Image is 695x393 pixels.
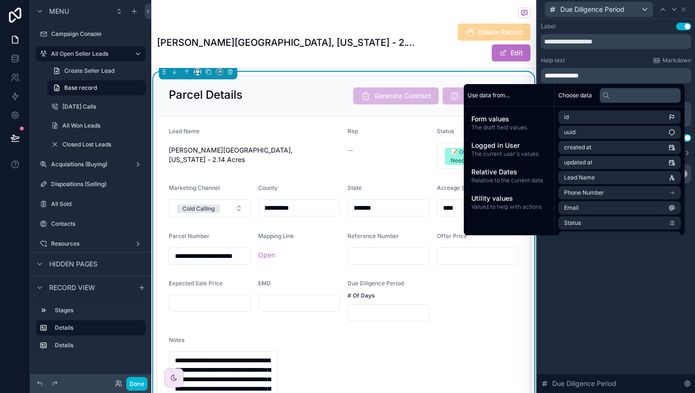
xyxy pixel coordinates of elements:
[169,232,209,239] span: Parcel Number
[51,240,130,248] label: Resources
[437,184,473,191] span: Acreage Size
[55,324,138,332] label: Details
[471,124,547,131] span: The draft field values
[258,232,294,239] span: Mapping Link
[258,251,275,259] a: Open
[471,114,547,124] span: Form values
[169,336,184,343] span: Notes
[464,107,554,218] div: scrollable content
[347,280,404,287] span: Due Diligence Period
[36,46,146,61] a: All Open Seller Leads
[169,145,340,164] span: [PERSON_NAME][GEOGRAPHIC_DATA], [US_STATE] - 2.14 Acres
[169,128,200,135] span: Lead Name
[36,236,146,251] a: Resources
[169,199,251,217] button: Select Button
[36,26,146,42] a: Campaign Console
[541,68,691,83] div: scrollable content
[471,203,547,211] span: Values to help with actions
[36,157,146,172] a: Acquisitions (Buying)
[64,84,97,92] span: Base record
[49,259,97,269] span: Hidden pages
[347,232,399,239] span: Reference Number
[47,99,146,114] a: [DATE] Calls
[51,220,144,228] label: Contacts
[36,196,146,212] a: All Sold
[64,67,114,75] span: Create Seller Lead
[347,145,353,155] span: --
[347,292,375,299] strong: # Of Days
[55,307,142,314] label: Stages
[47,137,146,152] a: Closed Lost Leads
[169,87,243,103] h2: Parcel Details
[552,379,617,388] span: Due Diligence Period
[51,30,144,38] label: Campaign Console
[62,141,144,148] label: Closed Lost Leads
[169,184,220,191] span: Marketing Channel
[662,57,691,64] span: Markdown
[51,161,130,168] label: Acquisitions (Buying)
[258,184,278,191] span: County
[47,80,146,95] a: Base record
[541,57,565,64] label: Help text
[126,377,148,391] button: Done
[468,92,510,99] span: Use data from...
[55,342,142,349] label: Details
[62,122,144,129] label: All Won Leads
[471,167,547,177] span: Relative Dates
[182,205,215,213] div: Cold Calling
[47,63,146,78] a: Create Seller Lead
[62,103,144,111] label: [DATE] Calls
[541,23,556,30] div: Label
[471,177,547,184] span: Relative to the current date
[471,194,547,203] span: Utility values
[347,128,358,135] span: Rep
[347,184,362,191] span: State
[437,232,467,239] span: Offer Price
[49,7,69,16] span: Menu
[545,1,653,17] button: Due Diligence Period
[49,283,95,292] span: Record view
[471,141,547,150] span: Logged in User
[36,177,146,192] a: Dispositions (Selling)
[51,180,144,188] label: Dispositions (Selling)
[51,50,127,58] label: All Open Seller Leads
[471,150,547,158] span: The current user's values
[451,148,494,165] div: 📝 Offer Needed
[558,92,592,99] span: Choose data
[36,216,146,231] a: Contacts
[169,280,223,287] span: Expected Sale Price
[51,200,144,208] label: All Sold
[437,143,519,169] button: Select Button
[30,299,151,362] div: scrollable content
[653,57,691,64] a: Markdown
[258,280,271,287] span: EMD
[560,5,625,14] span: Due Diligence Period
[437,128,454,135] span: Status
[47,118,146,133] a: All Won Leads
[492,44,530,61] button: Edit
[157,36,418,49] h1: [PERSON_NAME][GEOGRAPHIC_DATA], [US_STATE] - 2.14 Acres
